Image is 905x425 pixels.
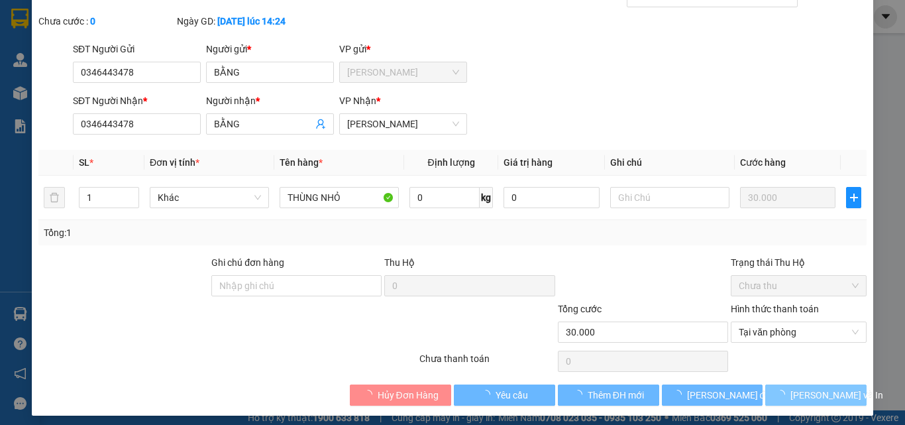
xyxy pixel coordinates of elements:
[504,157,553,168] span: Giá trị hàng
[127,57,233,76] div: 0346443478
[740,187,835,208] input: 0
[427,157,474,168] span: Định lượng
[363,390,378,399] span: loading
[339,95,376,106] span: VP Nhận
[605,150,735,176] th: Ghi chú
[847,192,861,203] span: plus
[280,157,323,168] span: Tên hàng
[846,187,861,208] button: plus
[418,351,557,375] div: Chưa thanh toán
[347,62,459,82] span: Ninh Hòa
[378,388,439,402] span: Hủy Đơn Hàng
[740,157,786,168] span: Cước hàng
[339,42,467,56] div: VP gửi
[125,87,176,101] span: Chưa thu :
[44,225,350,240] div: Tổng: 1
[610,187,729,208] input: Ghi Chú
[11,11,32,25] span: Gửi:
[150,157,199,168] span: Đơn vị tính
[79,157,89,168] span: SL
[127,11,158,25] span: Nhận:
[672,390,687,399] span: loading
[765,385,867,406] button: [PERSON_NAME] và In
[588,388,644,402] span: Thêm ĐH mới
[687,388,772,402] span: [PERSON_NAME] đổi
[280,187,399,208] input: VD: Bàn, Ghế
[480,187,493,208] span: kg
[347,114,459,134] span: Phạm Ngũ Lão
[558,385,659,406] button: Thêm ĐH mới
[90,16,95,27] b: 0
[496,388,528,402] span: Yêu cầu
[38,14,174,29] div: Chưa cước :
[206,42,334,56] div: Người gửi
[790,388,883,402] span: [PERSON_NAME] và In
[776,390,790,399] span: loading
[731,304,819,314] label: Hình thức thanh toán
[350,385,451,406] button: Hủy Đơn Hàng
[217,16,286,27] b: [DATE] lúc 14:24
[206,93,334,108] div: Người nhận
[127,11,233,41] div: [PERSON_NAME]
[384,257,415,268] span: Thu Hộ
[73,42,201,56] div: SĐT Người Gửi
[731,255,867,270] div: Trạng thái Thu Hộ
[177,14,313,29] div: Ngày GD:
[739,322,859,342] span: Tại văn phòng
[11,41,117,57] div: BẰNG
[558,304,602,314] span: Tổng cước
[127,41,233,57] div: BẰNG
[573,390,588,399] span: loading
[454,385,555,406] button: Yêu cầu
[158,188,261,208] span: Khác
[739,276,859,296] span: Chưa thu
[11,11,117,41] div: [PERSON_NAME]
[125,84,234,102] div: 30.000
[73,93,201,108] div: SĐT Người Nhận
[44,187,65,208] button: delete
[662,385,763,406] button: [PERSON_NAME] đổi
[11,57,117,76] div: 0346443478
[211,257,284,268] label: Ghi chú đơn hàng
[315,119,326,129] span: user-add
[211,275,382,296] input: Ghi chú đơn hàng
[481,390,496,399] span: loading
